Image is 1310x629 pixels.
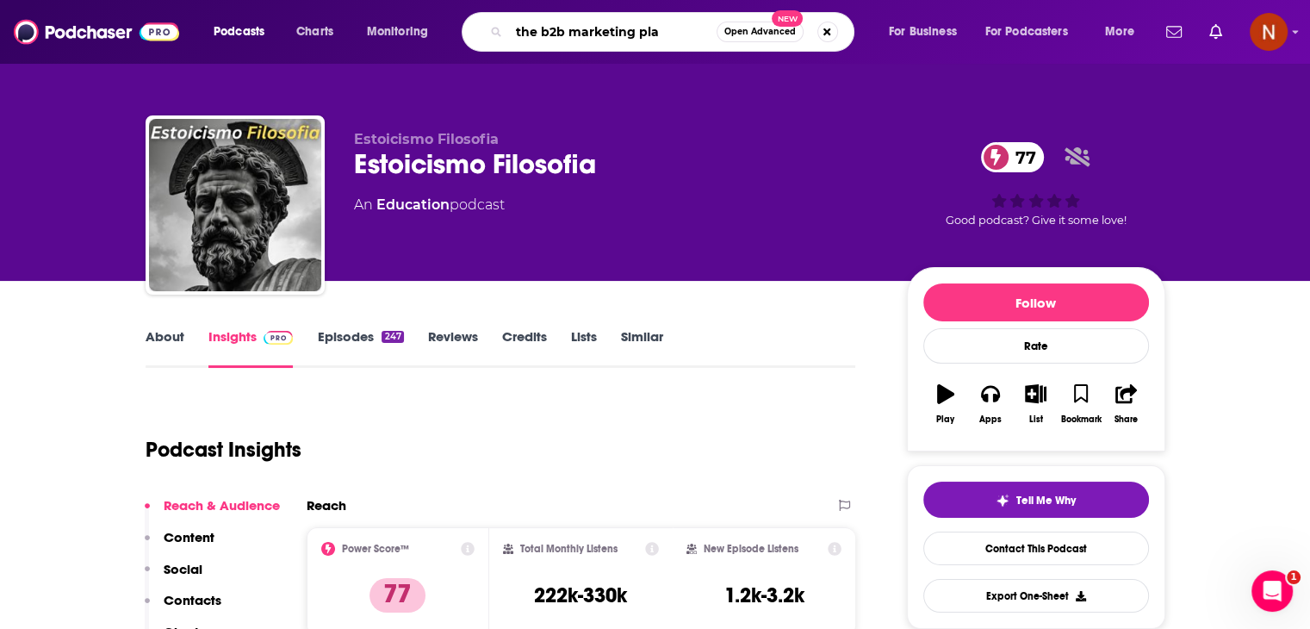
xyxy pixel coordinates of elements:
[502,328,547,368] a: Credits
[974,18,1093,46] button: open menu
[317,328,403,368] a: Episodes247
[946,214,1127,227] span: Good podcast? Give it some love!
[923,579,1149,613] button: Export One-Sheet
[164,529,214,545] p: Content
[145,592,221,624] button: Contacts
[889,20,957,44] span: For Business
[936,414,954,425] div: Play
[621,328,663,368] a: Similar
[1013,373,1058,435] button: List
[342,543,409,555] h2: Power Score™
[164,497,280,514] p: Reach & Audience
[1105,20,1134,44] span: More
[369,578,425,613] p: 77
[996,494,1009,508] img: tell me why sparkle
[285,18,344,46] a: Charts
[428,328,478,368] a: Reviews
[1159,17,1189,47] a: Show notifications dropdown
[214,20,264,44] span: Podcasts
[146,328,184,368] a: About
[509,18,717,46] input: Search podcasts, credits, & more...
[146,437,301,463] h1: Podcast Insights
[717,22,804,42] button: Open AdvancedNew
[968,373,1013,435] button: Apps
[164,561,202,577] p: Social
[704,543,798,555] h2: New Episode Listens
[1250,13,1288,51] span: Logged in as AdelNBM
[1250,13,1288,51] img: User Profile
[1059,373,1103,435] button: Bookmark
[520,543,618,555] h2: Total Monthly Listens
[534,582,627,608] h3: 222k-330k
[979,414,1002,425] div: Apps
[202,18,287,46] button: open menu
[724,28,796,36] span: Open Advanced
[923,532,1149,565] a: Contact This Podcast
[478,12,871,52] div: Search podcasts, credits, & more...
[145,529,214,561] button: Content
[877,18,978,46] button: open menu
[1029,414,1043,425] div: List
[355,18,450,46] button: open menu
[145,497,280,529] button: Reach & Audience
[14,16,179,48] img: Podchaser - Follow, Share and Rate Podcasts
[145,561,202,593] button: Social
[1103,373,1148,435] button: Share
[1016,494,1076,508] span: Tell Me Why
[1114,414,1138,425] div: Share
[354,131,499,147] span: Estoicismo Filosofia
[907,131,1165,238] div: 77Good podcast? Give it some love!
[367,20,428,44] span: Monitoring
[264,331,294,345] img: Podchaser Pro
[923,283,1149,321] button: Follow
[998,142,1045,172] span: 77
[724,582,804,608] h3: 1.2k-3.2k
[382,331,403,343] div: 247
[923,482,1149,518] button: tell me why sparkleTell Me Why
[1287,570,1301,584] span: 1
[1060,414,1101,425] div: Bookmark
[1251,570,1293,612] iframe: Intercom live chat
[571,328,597,368] a: Lists
[149,119,321,291] img: Estoicismo Filosofia
[307,497,346,514] h2: Reach
[1093,18,1156,46] button: open menu
[376,196,450,213] a: Education
[985,20,1068,44] span: For Podcasters
[923,373,968,435] button: Play
[296,20,333,44] span: Charts
[208,328,294,368] a: InsightsPodchaser Pro
[923,328,1149,364] div: Rate
[1202,17,1229,47] a: Show notifications dropdown
[354,195,505,215] div: An podcast
[164,592,221,608] p: Contacts
[981,142,1045,172] a: 77
[1250,13,1288,51] button: Show profile menu
[772,10,803,27] span: New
